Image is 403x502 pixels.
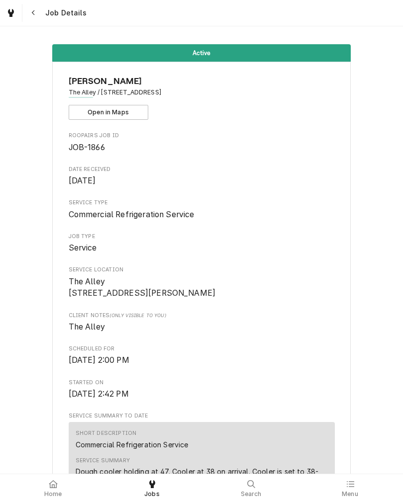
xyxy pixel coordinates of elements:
span: Started On [69,379,335,387]
span: Name [69,75,335,88]
span: [object Object] [69,321,335,333]
a: Go to Jobs [2,4,20,22]
div: Roopairs Job ID [69,132,335,153]
div: Client Information [69,75,335,120]
a: Search [202,476,300,500]
div: Job Type [69,233,335,254]
a: Jobs [103,476,201,500]
div: Dough cooler holding at 47. Cooler at 38 on arrival. Cooler is set to 38-45. Evaporator fan set t... [76,466,328,498]
span: Scheduled For [69,354,335,366]
span: Service [69,243,97,252]
span: Home [44,490,62,498]
div: Scheduled For [69,345,335,366]
span: The Alley [STREET_ADDRESS][PERSON_NAME] [69,277,216,298]
span: [DATE] [69,176,96,185]
span: Service Summary To Date [69,412,335,420]
span: Service Location [69,276,335,299]
div: [object Object] [69,312,335,333]
div: Commercial Refrigeration Service [76,439,189,450]
div: Date Received [69,166,335,187]
span: Menu [342,490,358,498]
span: Address [69,88,335,97]
span: The Alley [69,322,105,332]
span: Service Location [69,266,335,274]
span: Date Received [69,175,335,187]
span: [DATE] 2:00 PM [69,355,129,365]
span: Commercial Refrigeration Service [69,210,195,219]
div: Status [52,44,351,62]
span: Job Details [42,8,87,18]
span: Scheduled For [69,345,335,353]
span: Active [193,50,211,56]
a: Home [4,476,102,500]
span: Started On [69,388,335,400]
span: Jobs [144,490,160,498]
div: Short Description [76,429,137,437]
span: Roopairs Job ID [69,142,335,154]
div: Started On [69,379,335,400]
button: Navigate back [24,4,42,22]
button: Open in Maps [69,105,148,120]
span: Job Type [69,233,335,241]
span: Service Type [69,199,335,207]
span: Roopairs Job ID [69,132,335,140]
div: Service Location [69,266,335,299]
span: Client Notes [69,312,335,320]
a: Menu [301,476,399,500]
span: Date Received [69,166,335,173]
div: Service Type [69,199,335,220]
span: Service Type [69,209,335,221]
span: (Only Visible to You) [109,313,166,318]
span: [DATE] 2:42 PM [69,389,129,399]
span: JOB-1866 [69,143,105,152]
span: Search [241,490,262,498]
div: Service Summary [76,457,130,465]
span: Job Type [69,242,335,254]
